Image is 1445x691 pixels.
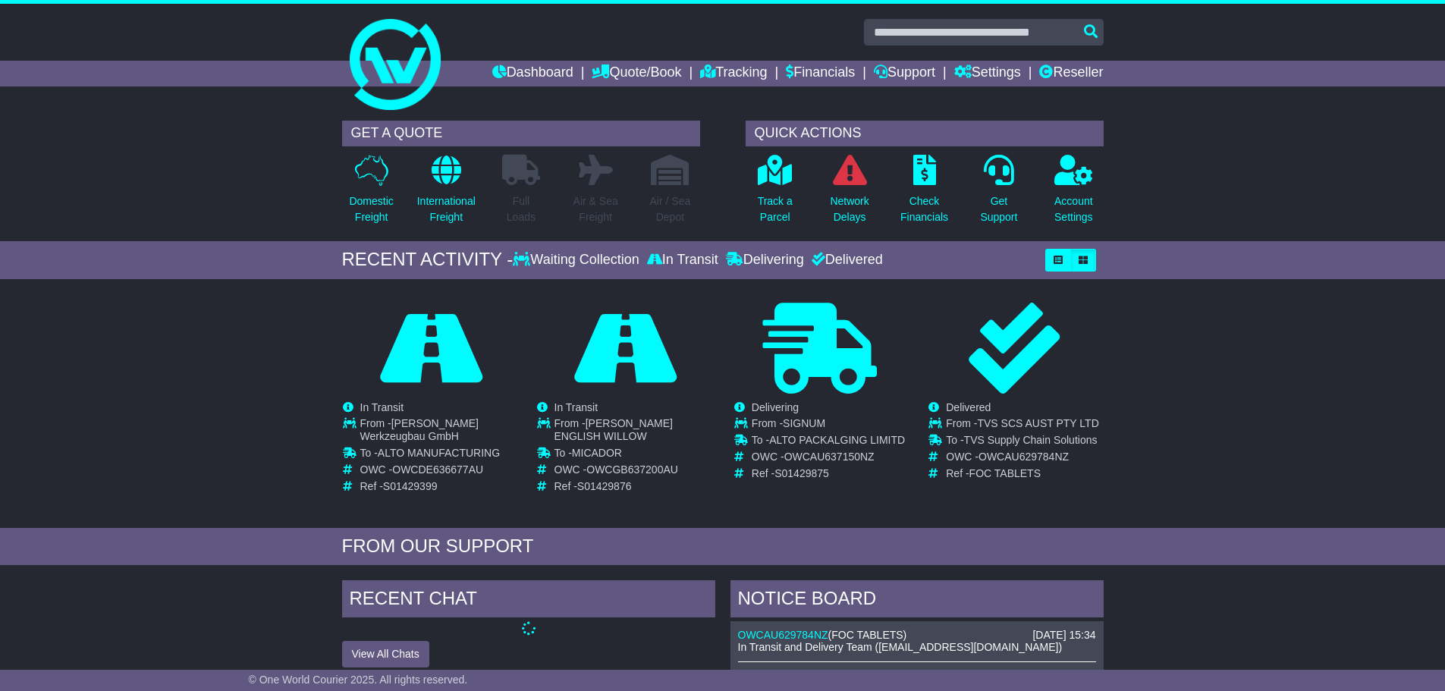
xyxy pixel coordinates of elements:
div: Delivering [722,252,808,269]
td: Ref - [554,480,715,493]
div: Waiting Collection [513,252,642,269]
span: OWCGB637200AU [586,463,678,476]
p: International Freight [417,193,476,225]
span: In Transit and Delivery Team ([EMAIL_ADDRESS][DOMAIN_NAME]) [738,641,1063,653]
div: ( ) [738,629,1096,642]
span: OWCDE636677AU [392,463,483,476]
span: SIGNUM [783,417,825,429]
td: OWC - [360,463,520,480]
a: Dashboard [492,61,573,86]
td: Ref - [946,467,1099,480]
span: S01429875 [774,467,829,479]
span: S01429876 [577,480,632,492]
p: Domestic Freight [349,193,393,225]
a: Settings [954,61,1021,86]
a: Financials [786,61,855,86]
div: In Transit [643,252,722,269]
a: CheckFinancials [900,154,949,234]
button: View All Chats [342,641,429,667]
td: OWC - [752,451,905,467]
span: In Transit [554,401,598,413]
div: RECENT CHAT [342,580,715,621]
span: TVS Supply Chain Solutions [964,434,1098,446]
span: [PERSON_NAME] ENGLISH WILLOW [554,417,673,442]
a: InternationalFreight [416,154,476,234]
span: In Transit [360,401,404,413]
td: Ref - [360,480,520,493]
td: To - [946,434,1099,451]
p: Air & Sea Freight [573,193,618,225]
a: OWCAU629784NZ [738,629,828,641]
div: NOTICE BOARD [730,580,1104,621]
span: FOC TABLETS [831,629,903,641]
span: ALTO MANUFACTURING [378,447,500,459]
a: DomesticFreight [348,154,394,234]
div: QUICK ACTIONS [746,121,1104,146]
td: From - [554,417,715,447]
span: © One World Courier 2025. All rights reserved. [249,674,468,686]
span: Delivered [946,401,991,413]
td: To - [360,447,520,463]
span: ALTO PACKALGING LIMITD [769,434,905,446]
td: From - [752,417,905,434]
td: To - [554,447,715,463]
div: RECENT ACTIVITY - [342,249,514,271]
td: Ref - [752,467,905,480]
a: Track aParcel [757,154,793,234]
a: Support [874,61,935,86]
td: From - [360,417,520,447]
span: OWCAU629784NZ [979,451,1069,463]
p: Check Financials [900,193,948,225]
p: Get Support [980,193,1017,225]
div: FROM OUR SUPPORT [342,536,1104,558]
p: Network Delays [830,193,869,225]
a: Tracking [700,61,767,86]
span: Delivering [752,401,799,413]
span: S01429399 [383,480,438,492]
p: Track a Parcel [758,193,793,225]
div: GET A QUOTE [342,121,700,146]
p: Air / Sea Depot [650,193,691,225]
a: Quote/Book [592,61,681,86]
span: [PERSON_NAME] Werkzeugbau GmbH [360,417,479,442]
td: From - [946,417,1099,434]
a: GetSupport [979,154,1018,234]
td: To - [752,434,905,451]
span: OWCAU637150NZ [784,451,875,463]
div: Delivered [808,252,883,269]
td: OWC - [946,451,1099,467]
span: FOC TABLETS [969,467,1041,479]
div: [DATE] 15:34 [1032,629,1095,642]
a: Reseller [1039,61,1103,86]
p: Account Settings [1054,193,1093,225]
td: OWC - [554,463,715,480]
a: NetworkDelays [829,154,869,234]
p: Full Loads [502,193,540,225]
span: MICADOR [572,447,622,459]
span: TVS SCS AUST PTY LTD [977,417,1098,429]
a: AccountSettings [1054,154,1094,234]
